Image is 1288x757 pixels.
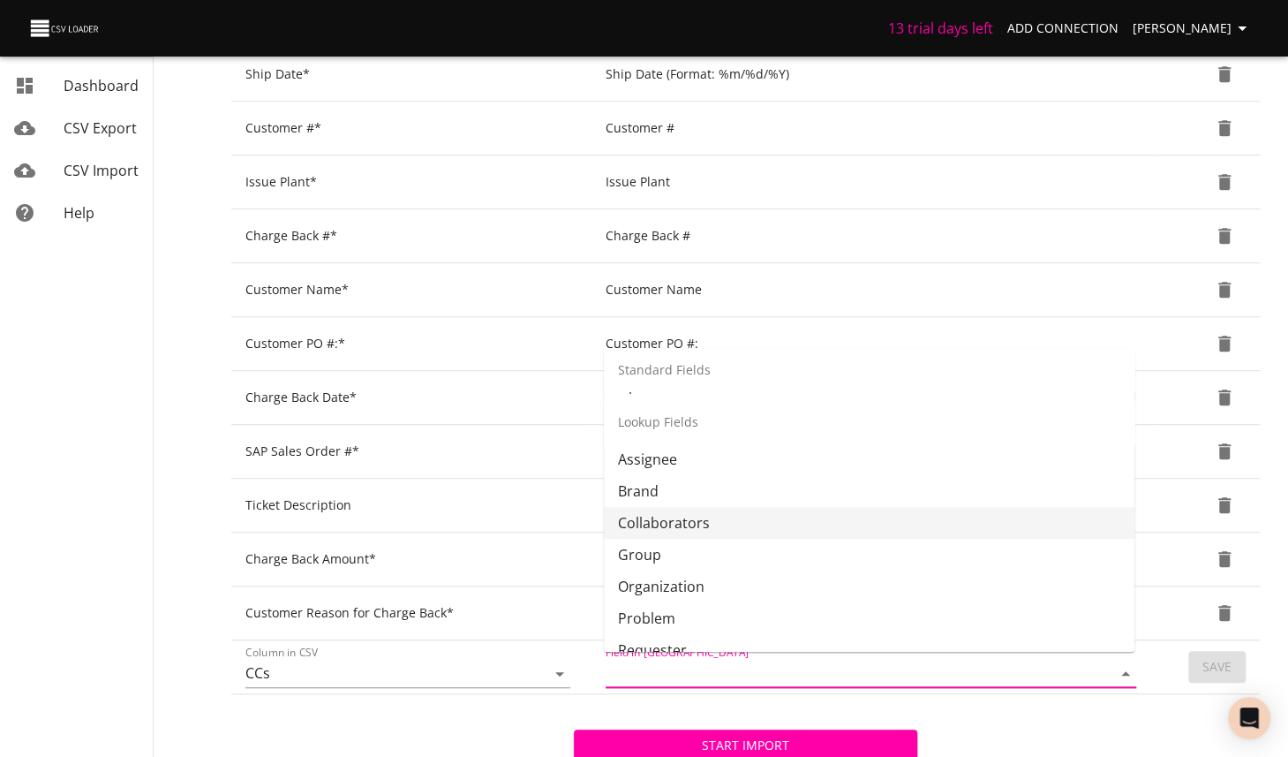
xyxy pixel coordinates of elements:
button: Delete [1203,538,1246,580]
li: Collaborators [604,507,1134,539]
label: Field in [GEOGRAPHIC_DATA] [606,647,749,658]
span: CSV Import [64,161,139,180]
td: Charge Back #* [231,209,591,263]
td: Charge Back Amount [591,533,1157,587]
td: Issue Plant* [231,155,591,209]
td: Customer # [591,102,1157,155]
span: Help [64,203,94,223]
div: Standard Fields [604,349,1134,391]
li: Group [604,539,1134,571]
td: Customer Name* [231,263,591,317]
td: Customer Name [591,263,1157,317]
td: Description [591,479,1157,533]
span: [PERSON_NAME] [1133,18,1253,40]
button: Delete [1203,107,1246,149]
button: Delete [1203,430,1246,473]
td: Customer Reason for Charge Back [591,587,1157,640]
button: Delete [1203,161,1246,203]
label: Column in CSV [245,647,319,658]
div: Lookup Fields [604,401,1134,443]
span: Start Import [588,735,902,757]
td: Ticket Description [231,479,591,533]
td: SAP Sales Order #* [231,425,591,479]
button: Delete [1203,484,1246,526]
button: Delete [1203,322,1246,365]
td: Charge Back Amount* [231,533,591,587]
button: Delete [1203,53,1246,95]
td: Charge Back Date (Format: %m/%d/%Y) [591,371,1157,425]
td: Ship Date (Format: %m/%d/%Y) [591,48,1157,102]
li: Problem [604,602,1134,634]
td: SAP Sales Order # [591,425,1157,479]
td: Customer PO #: [591,317,1157,371]
li: Brand [604,475,1134,507]
td: Customer PO #:* [231,317,591,371]
button: Open [547,662,572,686]
td: Customer Reason for Charge Back* [231,587,591,640]
span: Add Connection [1007,18,1119,40]
button: Delete [1203,376,1246,419]
button: Delete [1203,269,1246,311]
li: Requester [604,634,1134,666]
button: [PERSON_NAME] [1126,12,1260,45]
h6: 13 trial days left [888,16,993,41]
td: Customer #* [231,102,591,155]
li: Organization [604,571,1134,602]
td: Issue Plant [591,155,1157,209]
td: Ship Date* [231,48,591,102]
button: Delete [1203,215,1246,257]
button: Delete [1203,592,1246,634]
a: Add Connection [1000,12,1126,45]
li: Assignee [604,443,1134,475]
td: Charge Back # [591,209,1157,263]
td: Charge Back Date* [231,371,591,425]
span: Dashboard [64,76,139,95]
span: CSV Export [64,118,137,138]
div: Open Intercom Messenger [1228,697,1270,739]
button: Close [1113,662,1138,686]
img: CSV Loader [28,16,102,41]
